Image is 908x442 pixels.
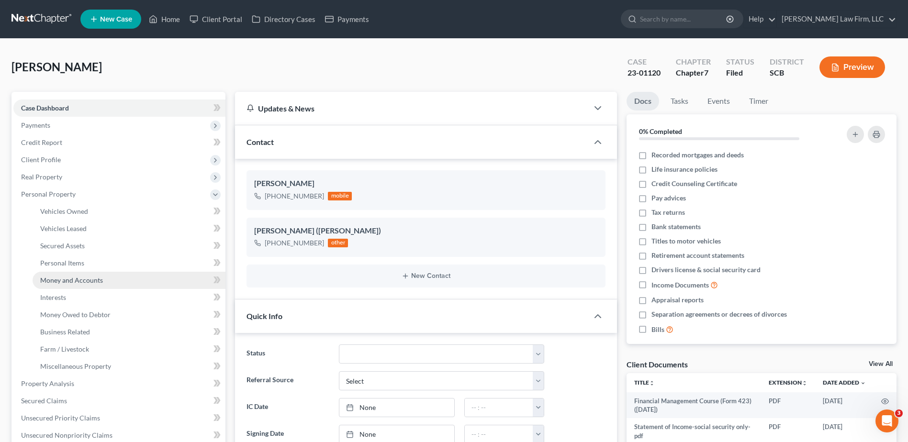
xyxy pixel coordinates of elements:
span: Credit Counseling Certificate [651,179,737,188]
div: [PHONE_NUMBER] [265,238,324,248]
div: Updates & News [247,103,577,113]
a: Money and Accounts [33,272,225,289]
a: Secured Assets [33,237,225,254]
a: Tasks [663,92,696,110]
span: Contact [247,137,274,146]
span: Secured Claims [21,397,67,405]
span: Tax returns [651,208,685,217]
a: View All [869,361,893,367]
span: Interests [40,293,66,301]
a: Secured Claims [13,392,225,409]
span: 7 [704,68,708,77]
span: Miscellaneous Property [40,362,111,370]
div: [PHONE_NUMBER] [265,191,324,201]
span: Pay advices [651,193,686,203]
span: Personal Property [21,190,76,198]
a: Personal Items [33,254,225,272]
div: other [328,239,348,247]
a: Property Analysis [13,375,225,392]
span: Personal Items [40,259,84,267]
span: Case Dashboard [21,104,69,112]
div: Filed [726,67,754,78]
a: Directory Cases [247,11,320,28]
div: District [770,56,804,67]
span: Property Analysis [21,379,74,387]
span: Business Related [40,328,90,336]
a: Credit Report [13,134,225,151]
span: [PERSON_NAME] [11,60,102,74]
label: Referral Source [242,371,334,390]
a: Docs [627,92,659,110]
a: Payments [320,11,374,28]
td: Financial Management Course (Form 423) ([DATE]) [627,392,761,419]
i: unfold_more [802,380,807,386]
div: Client Documents [627,359,688,369]
a: Home [144,11,185,28]
a: Vehicles Owned [33,203,225,220]
div: [PERSON_NAME] ([PERSON_NAME]) [254,225,598,237]
input: Search by name... [640,10,728,28]
span: Separation agreements or decrees of divorces [651,309,787,319]
a: Events [700,92,738,110]
a: Vehicles Leased [33,220,225,237]
button: New Contact [254,272,598,280]
label: IC Date [242,398,334,417]
input: -- : -- [465,398,533,417]
a: Titleunfold_more [634,379,655,386]
a: Unsecured Priority Claims [13,409,225,427]
span: Credit Report [21,138,62,146]
div: Status [726,56,754,67]
a: Client Portal [185,11,247,28]
span: Secured Assets [40,242,85,250]
span: Recorded mortgages and deeds [651,150,744,160]
iframe: Intercom live chat [875,409,898,432]
strong: 0% Completed [639,127,682,135]
span: Retirement account statements [651,251,744,260]
span: Unsecured Nonpriority Claims [21,431,112,439]
span: 3 [895,409,903,417]
a: Money Owed to Debtor [33,306,225,323]
span: Quick Info [247,311,282,320]
td: [DATE] [815,392,874,419]
span: Vehicles Owned [40,207,88,215]
span: Money and Accounts [40,276,103,284]
a: Business Related [33,323,225,341]
div: 23-01120 [628,67,661,78]
i: expand_more [860,380,866,386]
div: mobile [328,192,352,200]
label: Status [242,344,334,364]
a: None [339,398,454,417]
span: Unsecured Priority Claims [21,414,100,422]
a: Farm / Livestock [33,341,225,358]
div: Chapter [676,56,711,67]
a: Extensionunfold_more [769,379,807,386]
span: Appraisal reports [651,295,704,305]
a: Timer [741,92,776,110]
span: Real Property [21,173,62,181]
span: Vehicles Leased [40,224,87,232]
span: Farm / Livestock [40,345,89,353]
span: Income Documents [651,280,709,290]
a: Miscellaneous Property [33,358,225,375]
span: Payments [21,121,50,129]
span: New Case [100,16,132,23]
a: Help [744,11,776,28]
span: Client Profile [21,155,61,164]
div: [PERSON_NAME] [254,178,598,189]
div: Case [628,56,661,67]
a: Date Added expand_more [823,379,866,386]
span: Bills [651,325,664,334]
a: Case Dashboard [13,99,225,117]
span: Titles to motor vehicles [651,236,721,246]
a: Interests [33,289,225,306]
span: Bank statements [651,222,701,232]
button: Preview [819,56,885,78]
div: Chapter [676,67,711,78]
td: PDF [761,392,815,419]
a: [PERSON_NAME] Law Firm, LLC [777,11,896,28]
i: unfold_more [649,380,655,386]
span: Life insurance policies [651,165,717,174]
span: Money Owed to Debtor [40,310,111,319]
div: SCB [770,67,804,78]
span: Drivers license & social security card [651,265,761,275]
